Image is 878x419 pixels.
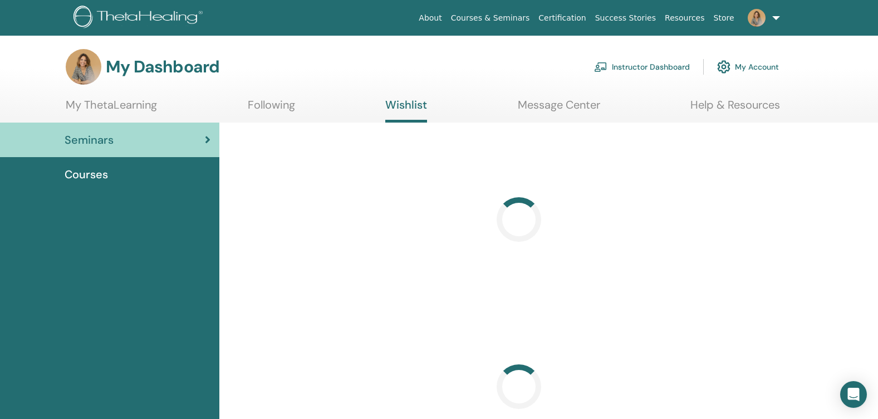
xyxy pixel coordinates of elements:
span: Seminars [65,131,114,148]
a: Following [248,98,295,120]
a: Resources [660,8,709,28]
a: Wishlist [385,98,427,123]
a: Success Stories [591,8,660,28]
a: About [414,8,446,28]
img: cog.svg [717,57,730,76]
a: Courses & Seminars [447,8,534,28]
a: Help & Resources [690,98,780,120]
a: Message Center [518,98,600,120]
img: default.jpg [748,9,766,27]
h3: My Dashboard [106,57,219,77]
a: Certification [534,8,590,28]
span: Courses [65,166,108,183]
img: default.jpg [66,49,101,85]
img: logo.png [73,6,207,31]
a: Store [709,8,739,28]
div: Open Intercom Messenger [840,381,867,408]
a: Instructor Dashboard [594,55,690,79]
img: chalkboard-teacher.svg [594,62,607,72]
a: My Account [717,55,779,79]
a: My ThetaLearning [66,98,157,120]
